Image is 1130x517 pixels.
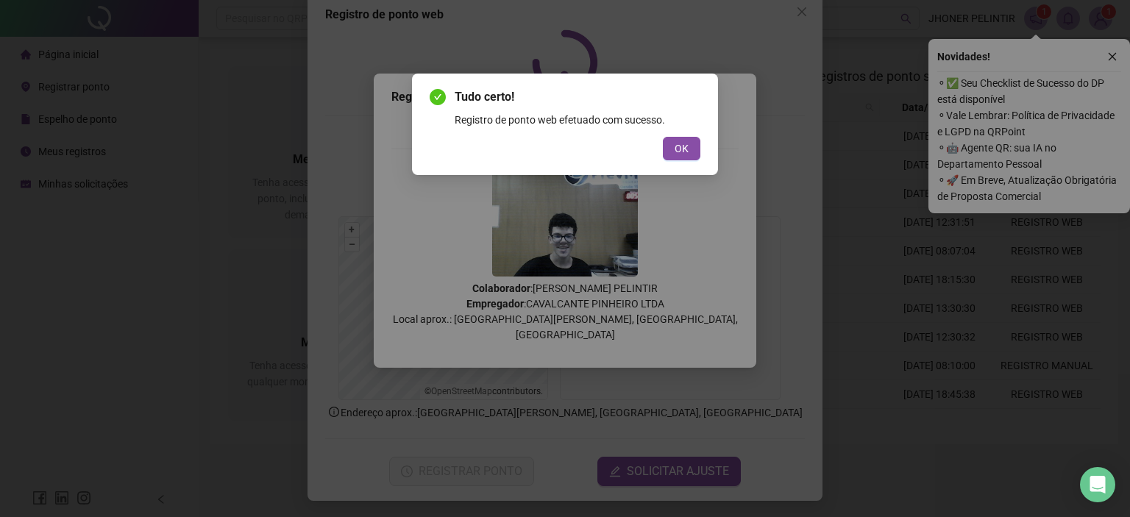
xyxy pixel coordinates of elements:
[675,140,689,157] span: OK
[1080,467,1115,502] div: Open Intercom Messenger
[430,89,446,105] span: check-circle
[455,88,700,106] span: Tudo certo!
[663,137,700,160] button: OK
[455,112,700,128] div: Registro de ponto web efetuado com sucesso.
